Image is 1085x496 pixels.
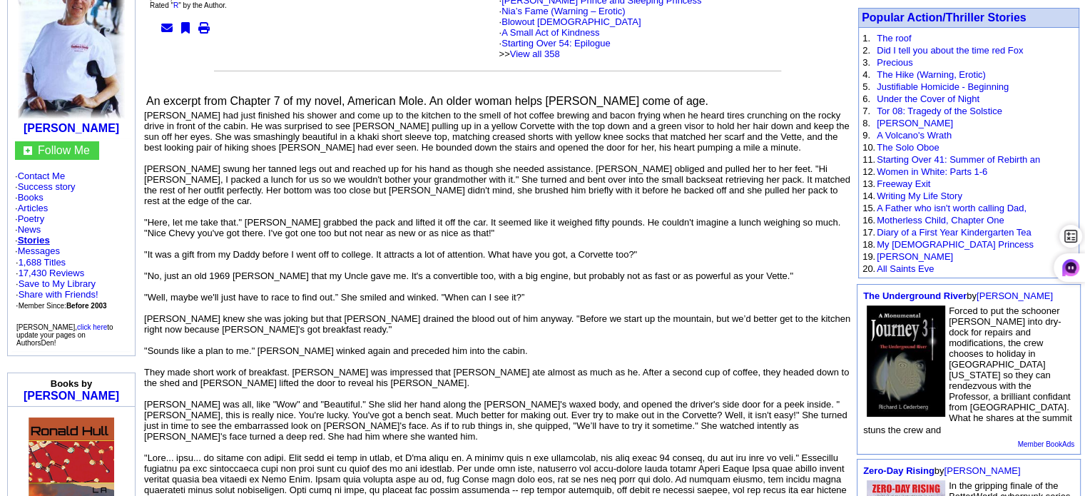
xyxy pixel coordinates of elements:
[862,57,870,68] font: 3.
[51,378,93,389] b: Books by
[24,146,32,155] img: gc.jpg
[862,106,870,116] font: 7.
[146,95,708,107] font: An excerpt from Chapter 7 of my novel, American Mole. An older woman helps [PERSON_NAME] come of ...
[16,257,107,310] font: · ·
[877,239,1034,250] a: My [DEMOGRAPHIC_DATA] Princess
[16,323,113,347] font: [PERSON_NAME], to update your pages on AuthorsDen!
[862,263,875,274] font: 20.
[877,118,953,128] a: [PERSON_NAME]
[19,278,96,289] a: Save to My Library
[19,268,85,278] a: 17,430 Reviews
[24,122,119,134] a: [PERSON_NAME]
[862,154,875,165] font: 11.
[499,38,611,59] font: · >>
[19,257,66,268] a: 1,688 Titles
[862,166,875,177] font: 12.
[862,251,875,262] font: 19.
[862,69,870,80] font: 4.
[863,290,967,301] a: The Underground River
[501,38,610,49] a: Starting Over 54: Epilogue
[862,203,875,213] font: 15.
[863,305,1072,435] font: Forced to put the schooner [PERSON_NAME] into dry-dock for repairs and modifications, the crew ch...
[862,191,875,201] font: 14.
[877,215,1004,226] a: Motherless Child, Chapter One
[862,118,870,128] font: 8.
[877,130,952,141] a: A Volcano's Wrath
[499,16,641,59] font: ·
[72,410,73,415] img: shim.gif
[24,390,119,402] a: [PERSON_NAME]
[18,181,76,192] a: Success story
[18,246,60,256] a: Messages
[18,224,41,235] a: News
[150,1,227,9] font: Rated " " by the Author.
[862,239,875,250] font: 18.
[877,69,986,80] a: The Hike (Warning, Erotic)
[66,302,107,310] b: Before 2003
[877,57,913,68] a: Precious
[877,191,962,201] a: Writing My Life Story
[862,33,870,44] font: 1.
[862,45,870,56] font: 2.
[877,203,1027,213] a: A Father who isn't worth calling Dad,
[862,93,870,104] font: 6.
[877,154,1040,165] a: Starting Over 41: Summer of Rebirth an
[863,465,1020,476] font: by
[499,6,641,59] font: ·
[944,465,1020,476] a: [PERSON_NAME]
[862,130,870,141] font: 9.
[18,203,49,213] a: Articles
[16,278,98,310] font: · · ·
[18,235,50,246] a: Stories
[867,305,945,417] img: 15631.jpg
[15,246,60,256] font: ·
[862,215,875,226] font: 16.
[862,142,875,153] font: 10.
[877,33,911,44] a: The roof
[499,27,611,59] font: ·
[877,227,1031,238] a: Diary of a First Year Kindergarten Tea
[18,171,65,181] a: Contact Me
[18,213,45,224] a: Poetry
[19,289,98,300] a: Share with Friends!
[501,6,625,16] a: Nia’s Fame (Warning – Erotic)
[863,465,934,476] a: Zero-Day Rising
[862,227,875,238] font: 17.
[877,263,934,274] a: All Saints Eve
[877,251,953,262] a: [PERSON_NAME]
[977,290,1053,301] a: [PERSON_NAME]
[18,192,44,203] a: Books
[19,302,107,310] font: Member Since:
[71,410,72,415] img: shim.gif
[77,323,107,331] a: click here
[38,144,90,156] a: Follow Me
[501,27,599,38] a: A Small Act of Kindness
[877,106,1002,116] a: Tor 08: Tragedy of the Solstice
[510,49,560,59] a: View all 358
[1018,440,1074,448] a: Member BookAds
[70,410,71,415] img: shim.gif
[501,16,641,27] a: Blowout [DEMOGRAPHIC_DATA]
[863,290,1053,301] font: by
[877,93,979,104] a: Under the Cover of Night
[862,11,1027,24] a: Popular Action/Thriller Stories
[877,142,939,153] a: The Solo Oboe
[877,178,930,189] a: Freeway Exit
[862,178,875,189] font: 13.
[862,81,870,92] font: 5.
[877,45,1023,56] a: Did I tell you about the time red Fox
[877,81,1009,92] a: Justifiable Homicide - Beginning
[173,1,178,9] a: R
[877,166,987,177] a: Women in White: Parts 1-6
[15,171,128,311] font: · · · · · · ·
